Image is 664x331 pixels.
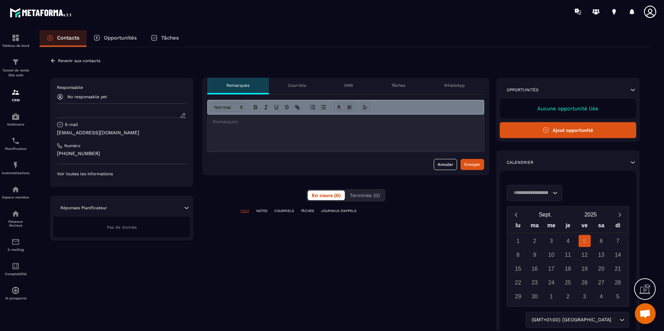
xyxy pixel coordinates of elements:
div: sa [593,221,609,233]
div: 3 [579,290,591,303]
p: NOTES [256,209,267,213]
div: 10 [545,249,557,261]
p: Automatisations [2,171,30,175]
p: Planificateur [2,147,30,151]
div: 29 [512,290,524,303]
div: 28 [612,277,624,289]
div: 7 [612,235,624,247]
button: Open months overlay [523,209,568,221]
div: 22 [512,277,524,289]
div: 30 [529,290,541,303]
div: di [609,221,626,233]
div: 2 [562,290,574,303]
div: 18 [562,263,574,275]
div: 3 [545,235,557,247]
p: IA prospects [2,296,30,300]
span: Terminés (0) [350,193,380,198]
div: Search for option [507,185,562,201]
p: Aucune opportunité liée [507,105,629,112]
p: Contacts [57,35,80,41]
p: E-mailing [2,248,30,252]
div: Envoyer [464,161,480,168]
img: automations [11,185,20,194]
a: automationsautomationsEspace membre [2,180,30,204]
div: 11 [562,249,574,261]
div: je [559,221,576,233]
p: Comptabilité [2,272,30,276]
div: ma [526,221,543,233]
div: 27 [595,277,607,289]
button: Ajout opportunité [500,122,636,138]
div: 14 [612,249,624,261]
a: Contacts [40,30,86,47]
div: 12 [579,249,591,261]
img: automations [11,286,20,295]
div: 24 [545,277,557,289]
p: [EMAIL_ADDRESS][DOMAIN_NAME] [57,129,186,136]
img: logo [10,6,72,19]
div: 1 [545,290,557,303]
div: 4 [595,290,607,303]
img: formation [11,88,20,96]
div: 5 [612,290,624,303]
div: 6 [595,235,607,247]
p: Voir toutes les informations [57,171,186,177]
button: Next month [613,210,626,219]
div: 2 [529,235,541,247]
p: Réseaux Sociaux [2,220,30,227]
input: Search for option [511,189,551,197]
button: Open years overlay [568,209,613,221]
div: 4 [562,235,574,247]
a: social-networksocial-networkRéseaux Sociaux [2,204,30,232]
p: Courriels [288,83,306,88]
div: me [543,221,560,233]
a: Opportunités [86,30,144,47]
p: Remarques [226,83,249,88]
p: Opportunités [104,35,137,41]
p: Tableau de bord [2,44,30,48]
a: accountantaccountantComptabilité [2,257,30,281]
img: automations [11,112,20,121]
a: formationformationTableau de bord [2,28,30,53]
a: automationsautomationsWebinaire [2,107,30,131]
div: 16 [529,263,541,275]
div: Calendar wrapper [510,221,626,303]
div: 23 [529,277,541,289]
div: 21 [612,263,624,275]
div: 20 [595,263,607,275]
p: Opportunités [507,87,539,93]
p: TÂCHES [301,209,314,213]
div: 15 [512,263,524,275]
div: 8 [512,249,524,261]
button: Terminés (0) [346,190,384,200]
span: Pas de donnée [107,225,137,230]
p: Responsable [57,85,186,90]
p: Webinaire [2,122,30,126]
div: 19 [579,263,591,275]
button: En cours (0) [308,190,345,200]
a: Ouvrir le chat [635,303,656,324]
button: Envoyer [460,159,484,170]
p: COURRIELS [274,209,294,213]
div: lu [510,221,526,233]
p: Espace membre [2,195,30,199]
p: E-mail [65,122,78,127]
img: scheduler [11,137,20,145]
div: ve [576,221,593,233]
p: Numéro [64,143,80,148]
a: formationformationCRM [2,83,30,107]
p: Calendrier [507,160,533,165]
a: automationsautomationsAutomatisations [2,156,30,180]
a: Tâches [144,30,186,47]
div: Calendar days [510,235,626,303]
p: WhatsApp [444,83,465,88]
div: 25 [562,277,574,289]
img: social-network [11,210,20,218]
a: schedulerschedulerPlanificateur [2,131,30,156]
p: Tâches [161,35,179,41]
button: Previous month [510,210,523,219]
p: Tâches [391,83,405,88]
img: automations [11,161,20,169]
p: JOURNAUX D'APPELS [321,209,356,213]
span: En cours (0) [312,193,341,198]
